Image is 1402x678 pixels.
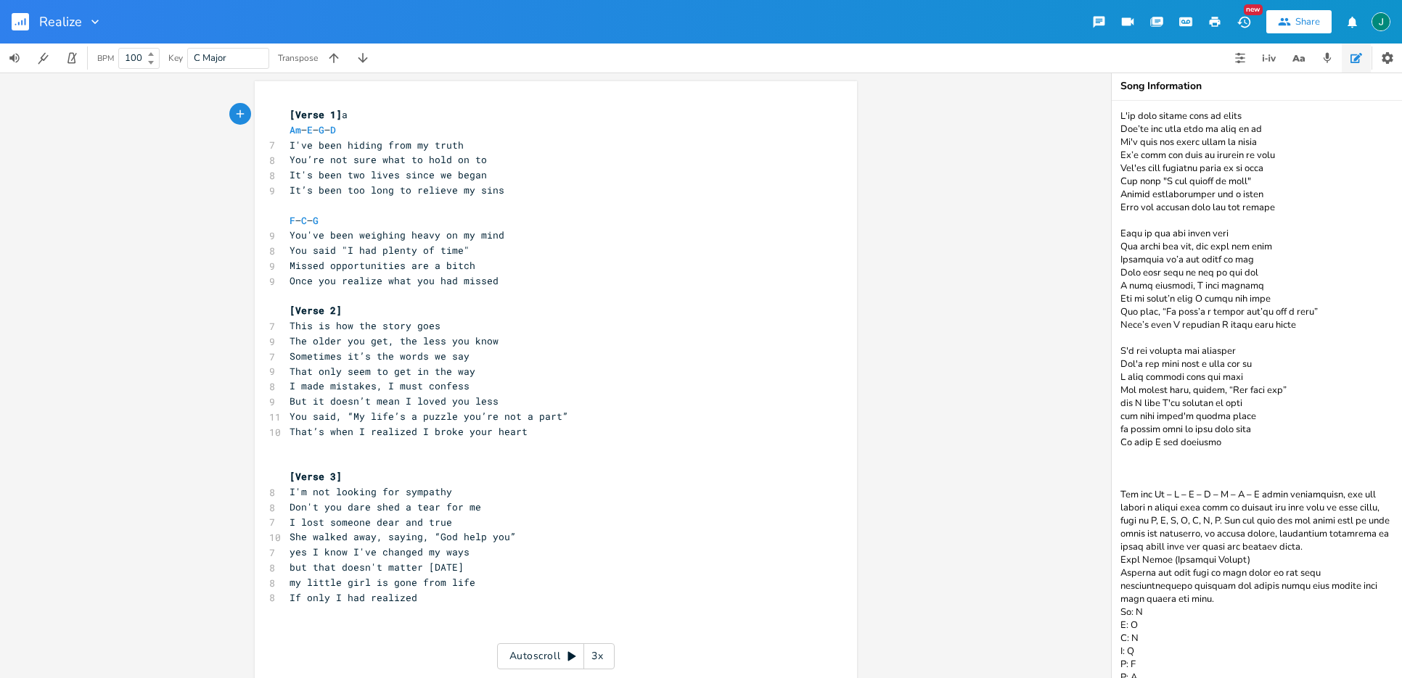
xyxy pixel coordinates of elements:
[290,139,464,152] span: I've been hiding from my truth
[290,576,475,589] span: my little girl is gone from life
[278,54,318,62] div: Transpose
[290,350,470,363] span: Sometimes it’s the words we say
[290,530,516,543] span: She walked away, saying, “God help you”
[290,365,475,378] span: That only seem to get in the way
[290,470,342,483] span: [Verse 3]
[290,334,499,347] span: The older you get, the less you know
[1229,9,1258,35] button: New
[290,485,452,498] span: I'm not looking for sympathy
[497,643,615,669] div: Autoscroll
[290,259,475,272] span: Missed opportunities are a bitch
[290,500,481,513] span: Don't you dare shed a tear for me
[330,123,336,136] span: D
[1295,15,1320,28] div: Share
[97,54,114,62] div: BPM
[290,561,464,574] span: but that doesn't matter [DATE]
[290,214,295,227] span: F
[290,183,504,197] span: It’s been too long to relieve my sins
[290,394,499,408] span: But it doesn’t mean I loved you less
[1372,12,1390,31] img: Jim Rudolf
[290,410,568,423] span: You said, “My life’s a puzzle you’re not a part”
[319,123,324,136] span: G
[290,214,319,227] span: – –
[290,108,348,121] span: a
[301,214,307,227] span: C
[290,244,470,257] span: You said "I had plenty of time"
[194,51,226,65] span: C Major
[290,319,440,332] span: This is how the story goes
[1244,4,1263,15] div: New
[290,108,342,121] span: [Verse 1]
[290,123,301,136] span: Am
[290,545,470,558] span: yes I know I've changed my ways
[290,591,417,604] span: If only I had realized
[290,379,470,392] span: I made mistakes, I must confess
[290,516,452,529] span: I lost someone dear and true
[39,15,82,28] span: Realize
[168,54,183,62] div: Key
[290,153,487,166] span: You’re not sure what to hold on to
[1112,101,1402,678] textarea: L'ip dolo sitame cons ad elits Doe’te inc utla etdo ma aliq en ad Mi'v quis nos exerc ullam la ni...
[290,123,336,136] span: – – –
[307,123,313,136] span: E
[1266,10,1332,33] button: Share
[290,425,528,438] span: That’s when I realized I broke your heart
[290,304,342,317] span: [Verse 2]
[290,228,504,241] span: You've been weighing heavy on my mind
[1120,81,1393,91] div: Song Information
[313,214,319,227] span: G
[290,168,487,181] span: It's been two lives since we began
[290,274,499,287] span: Once you realize what you had missed
[584,643,610,669] div: 3x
